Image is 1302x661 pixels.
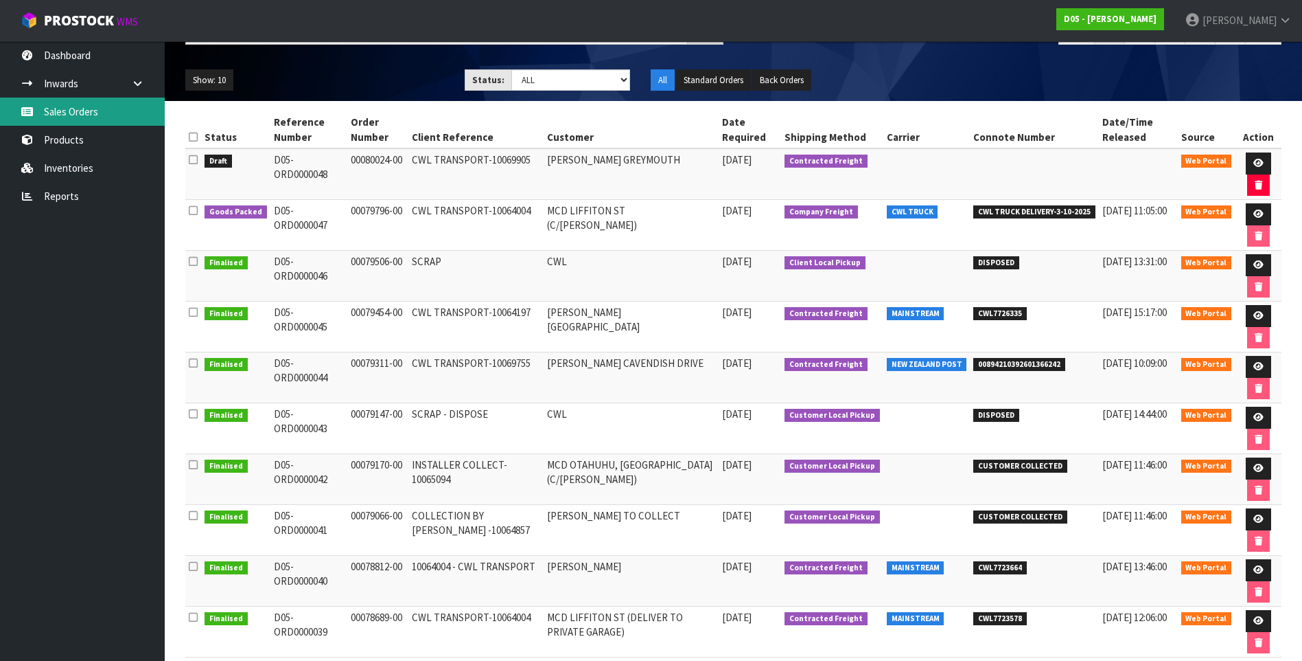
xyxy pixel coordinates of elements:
span: Finalised [205,307,248,321]
span: NEW ZEALAND POST [887,358,967,372]
th: Connote Number [970,111,1099,148]
td: [PERSON_NAME] [544,556,719,607]
span: [DATE] [722,255,752,268]
span: Finalised [205,409,248,423]
span: Finalised [205,612,248,626]
span: Web Portal [1181,205,1232,219]
span: [DATE] [722,611,752,624]
td: CWL TRANSPORT-10064197 [408,302,544,352]
button: Show: 10 [185,69,233,91]
td: MCD LIFFITON ST (C/[PERSON_NAME]) [544,200,719,251]
td: D05-ORD0000039 [270,607,348,658]
span: [DATE] 12:06:00 [1102,611,1167,624]
th: Order Number [347,111,408,148]
th: Source [1178,111,1235,148]
button: Back Orders [752,69,811,91]
span: Contracted Freight [784,612,868,626]
span: CWL TRUCK [887,205,938,219]
td: D05-ORD0000041 [270,505,348,556]
td: D05-ORD0000047 [270,200,348,251]
th: Shipping Method [781,111,883,148]
span: Customer Local Pickup [784,511,880,524]
span: [DATE] 13:31:00 [1102,255,1167,268]
span: [DATE] 15:17:00 [1102,306,1167,319]
span: [DATE] 11:46:00 [1102,509,1167,522]
th: Status [201,111,270,148]
span: Contracted Freight [784,307,868,321]
td: 00079506-00 [347,251,408,302]
td: [PERSON_NAME] TO COLLECT [544,505,719,556]
span: CWL7723578 [973,612,1027,626]
td: D05-ORD0000042 [270,454,348,505]
span: DISPOSED [973,256,1019,270]
span: CWL7723664 [973,561,1027,575]
span: Finalised [205,256,248,270]
td: CWL [544,403,719,454]
span: Web Portal [1181,612,1232,626]
td: 00078812-00 [347,556,408,607]
td: SCRAP [408,251,544,302]
span: Customer Local Pickup [784,460,880,473]
small: WMS [117,15,138,28]
span: Web Portal [1181,155,1232,168]
th: Date Required [719,111,781,148]
td: 00079796-00 [347,200,408,251]
img: cube-alt.png [21,12,38,29]
td: CWL TRANSPORT-10069905 [408,148,544,200]
span: [DATE] 14:44:00 [1102,407,1167,421]
span: [DATE] [722,357,752,370]
span: [DATE] [722,306,752,319]
span: [DATE] [722,153,752,166]
td: D05-ORD0000048 [270,148,348,200]
span: Web Portal [1181,358,1232,372]
td: [PERSON_NAME] GREYMOUTH [544,148,719,200]
span: Customer Local Pickup [784,409,880,423]
span: [DATE] [722,560,752,573]
span: Web Portal [1181,307,1232,321]
td: D05-ORD0000044 [270,352,348,403]
td: INSTALLER COLLECT-10065094 [408,454,544,505]
td: 10064004 - CWL TRANSPORT [408,556,544,607]
th: Customer [544,111,719,148]
span: [DATE] 13:46:00 [1102,560,1167,573]
td: 00079454-00 [347,302,408,352]
td: CWL TRANSPORT-10064004 [408,607,544,658]
td: D05-ORD0000040 [270,556,348,607]
span: Web Portal [1181,511,1232,524]
span: MAINSTREAM [887,307,944,321]
span: [DATE] 11:05:00 [1102,204,1167,217]
span: [DATE] [722,204,752,217]
th: Client Reference [408,111,544,148]
span: Web Portal [1181,561,1232,575]
td: D05-ORD0000045 [270,302,348,352]
td: [PERSON_NAME] CAVENDISH DRIVE [544,352,719,403]
span: Finalised [205,511,248,524]
span: [PERSON_NAME] [1202,14,1277,27]
span: Contracted Freight [784,358,868,372]
td: SCRAP - DISPOSE [408,403,544,454]
td: 00080024-00 [347,148,408,200]
span: Finalised [205,358,248,372]
span: CWL TRUCK DELIVERY-3-10-2025 [973,205,1095,219]
span: Finalised [205,561,248,575]
span: MAINSTREAM [887,561,944,575]
span: Web Portal [1181,256,1232,270]
span: Client Local Pickup [784,256,865,270]
span: Finalised [205,460,248,473]
td: CWL TRANSPORT-10069755 [408,352,544,403]
td: D05-ORD0000046 [270,251,348,302]
span: Web Portal [1181,409,1232,423]
td: 00079147-00 [347,403,408,454]
span: CUSTOMER COLLECTED [973,460,1067,473]
strong: D05 - [PERSON_NAME] [1064,13,1156,25]
span: [DATE] [722,458,752,471]
th: Carrier [883,111,970,148]
td: 00079311-00 [347,352,408,403]
th: Reference Number [270,111,348,148]
td: CWL [544,251,719,302]
td: 00078689-00 [347,607,408,658]
span: 00894210392601366242 [973,358,1065,372]
span: [DATE] 10:09:00 [1102,357,1167,370]
span: [DATE] [722,407,752,421]
td: COLLECTION BY [PERSON_NAME] -10064857 [408,505,544,556]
